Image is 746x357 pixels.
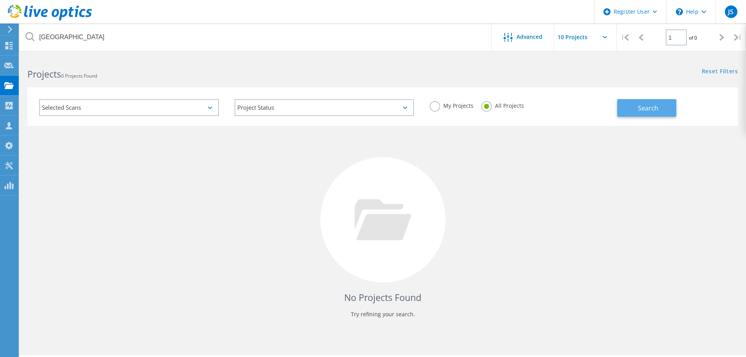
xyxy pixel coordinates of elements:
[617,24,633,51] div: |
[20,24,492,51] input: Search projects by name, owner, ID, company, etc
[235,99,414,116] div: Project Status
[517,34,542,40] span: Advanced
[35,308,730,321] p: Try refining your search.
[617,99,676,117] button: Search
[430,101,473,109] label: My Projects
[638,104,658,112] span: Search
[689,34,697,41] span: of 0
[27,68,61,80] b: Projects
[702,69,738,75] a: Reset Filters
[61,72,97,79] span: 0 Projects Found
[676,8,683,15] svg: \n
[39,99,219,116] div: Selected Scans
[35,291,730,304] h4: No Projects Found
[728,9,733,15] span: JS
[481,101,524,109] label: All Projects
[730,24,746,51] div: |
[8,16,92,22] a: Live Optics Dashboard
